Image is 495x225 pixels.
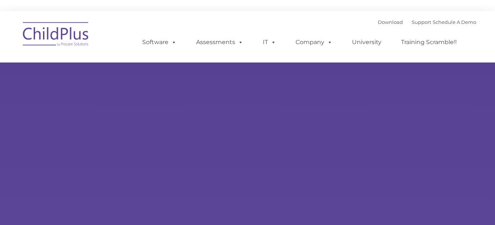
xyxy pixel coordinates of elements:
img: ChildPlus by Procare Solutions [19,17,93,54]
font: | [378,19,476,25]
a: Download [378,19,403,25]
a: Support [412,19,431,25]
a: University [345,35,389,50]
a: Software [135,35,184,50]
a: IT [255,35,283,50]
a: Training Scramble!! [394,35,464,50]
a: Schedule A Demo [433,19,476,25]
a: Company [288,35,340,50]
a: Assessments [189,35,251,50]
